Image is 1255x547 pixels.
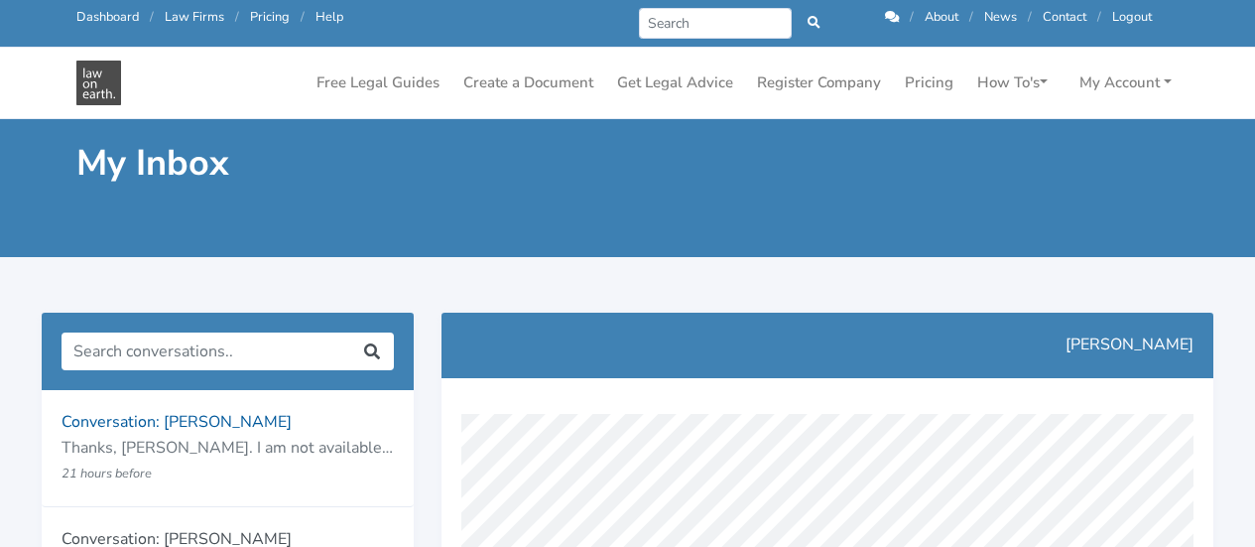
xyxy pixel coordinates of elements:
input: Search [639,8,793,39]
h1: My Inbox [76,141,614,186]
span: / [910,8,914,26]
a: News [984,8,1017,26]
span: / [969,8,973,26]
a: Pricing [250,8,290,26]
a: Register Company [749,64,889,102]
input: Search conversations.. [62,333,351,370]
a: Free Legal Guides [309,64,447,102]
a: Dashboard [76,8,139,26]
a: Pricing [897,64,961,102]
img: Law On Earth [76,61,121,105]
small: 21 hours before [62,465,152,482]
p: [PERSON_NAME] [461,333,1193,358]
span: / [150,8,154,26]
a: Logout [1112,8,1152,26]
span: / [301,8,305,26]
p: Thanks, [PERSON_NAME]. I am not available [DATE], but try to provide you with a summary and list ... [62,436,394,462]
a: How To's [969,64,1056,102]
span: / [1028,8,1032,26]
a: About [925,8,958,26]
span: / [235,8,239,26]
a: Contact [1043,8,1086,26]
span: / [1097,8,1101,26]
p: Conversation: [PERSON_NAME] [62,410,394,436]
a: Create a Document [455,64,601,102]
a: Law Firms [165,8,224,26]
a: Get Legal Advice [609,64,741,102]
a: My Account [1071,64,1180,102]
a: Conversation: [PERSON_NAME] Thanks, [PERSON_NAME]. I am not available [DATE], but try to provide ... [42,390,414,507]
a: Help [315,8,343,26]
